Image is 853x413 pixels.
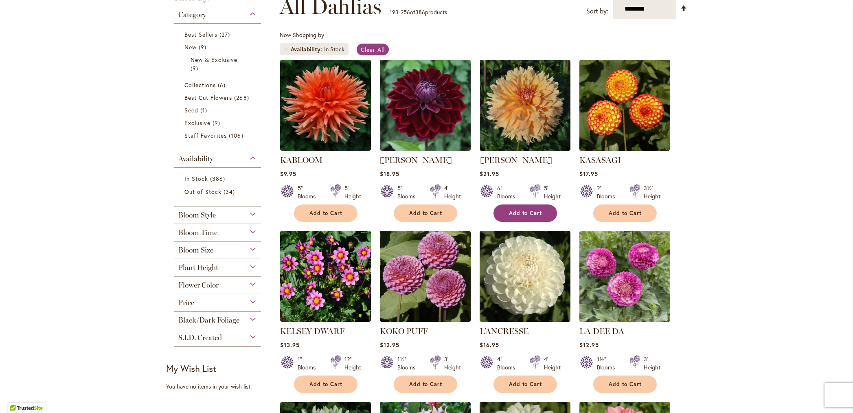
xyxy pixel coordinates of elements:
img: KABLOOM [280,60,371,151]
a: [PERSON_NAME] [480,155,552,165]
span: 34 [224,187,237,196]
span: Flower Color [178,281,219,290]
a: Seed [184,106,253,114]
button: Add to Cart [493,204,557,222]
span: 6 [218,81,228,89]
img: KOKO PUFF [380,231,471,322]
a: KELSEY DWARF [280,326,344,336]
span: Category [178,10,206,19]
span: Add to Cart [409,210,443,217]
span: $9.95 [280,170,296,178]
span: Add to Cart [509,381,542,388]
span: 9 [199,43,208,51]
span: In Stock [184,175,208,182]
button: Add to Cart [593,376,657,393]
div: 1½" Blooms [397,355,420,371]
a: Clear All [357,44,389,55]
div: 1½" Blooms [597,355,620,371]
a: Remove Availability In Stock [284,47,289,52]
span: $18.95 [380,170,399,178]
a: Staff Favorites [184,131,253,140]
span: $12.95 [579,341,599,349]
a: Best Sellers [184,30,253,39]
a: KOKO PUFF [380,326,428,336]
span: 1 [200,106,209,114]
span: Add to Cart [509,210,542,217]
a: LA DEE DA [579,326,624,336]
a: Best Cut Flowers [184,93,253,102]
div: 5' Height [544,184,561,200]
span: $16.95 [480,341,499,349]
a: Exclusive [184,119,253,127]
span: Bloom Time [178,228,217,237]
a: KOKO PUFF [380,316,471,323]
span: Best Sellers [184,31,218,38]
a: KABLOOM [280,145,371,152]
strong: My Wish List [166,362,216,374]
div: 5' Height [344,184,361,200]
span: Add to Cart [409,381,443,388]
a: KABLOOM [280,155,322,165]
img: L'ANCRESSE [480,231,570,322]
span: Collections [184,81,216,89]
span: Staff Favorites [184,132,227,139]
span: 27 [219,30,232,39]
div: 3' Height [644,355,660,371]
span: $17.95 [579,170,598,178]
span: 9 [191,64,200,72]
img: La Dee Da [579,231,670,322]
span: Now Shopping by [280,31,324,39]
span: Availability [291,45,324,53]
div: In Stock [324,45,344,53]
label: Sort by: [586,4,608,19]
button: Add to Cart [294,204,357,222]
span: 386 [210,174,227,183]
span: 268 [234,93,251,102]
span: Add to Cart [609,381,642,388]
div: 5" Blooms [298,184,320,200]
span: 256 [401,8,410,16]
span: Exclusive [184,119,211,127]
a: [PERSON_NAME] [380,155,452,165]
span: 9 [213,119,222,127]
div: 4" Blooms [497,355,520,371]
button: Add to Cart [394,204,457,222]
a: Out of Stock 34 [184,187,253,196]
div: 4' Height [444,184,461,200]
a: L'ANCRESSE [480,326,528,336]
img: KARMEL KORN [480,60,570,151]
div: 3' Height [444,355,461,371]
a: KAISHA LEA [380,145,471,152]
span: Add to Cart [609,210,642,217]
a: KASASAGI [579,145,670,152]
span: Best Cut Flowers [184,94,232,101]
span: Black/Dark Foliage [178,316,239,325]
button: Add to Cart [493,376,557,393]
span: Out of Stock [184,188,222,196]
span: Bloom Size [178,246,213,255]
a: KARMEL KORN [480,145,570,152]
span: 106 [229,131,245,140]
img: KAISHA LEA [380,60,471,151]
div: 4' Height [544,355,561,371]
div: 5" Blooms [397,184,420,200]
div: You have no items in your wish list. [166,382,275,391]
a: Collections [184,81,253,89]
img: KASASAGI [579,60,670,151]
a: L'ANCRESSE [480,316,570,323]
a: KELSEY DWARF [280,316,371,323]
span: 193 [390,8,399,16]
a: KASASAGI [579,155,621,165]
a: In Stock 386 [184,174,253,183]
button: Add to Cart [294,376,357,393]
a: New &amp; Exclusive [191,55,247,72]
span: Seed [184,106,198,114]
span: $13.95 [280,341,300,349]
span: S.I.D. Created [178,333,222,342]
div: 2" Blooms [597,184,620,200]
button: Add to Cart [593,204,657,222]
span: New [184,43,197,51]
span: Plant Height [178,263,218,272]
span: $12.95 [380,341,399,349]
div: 1" Blooms [298,355,320,371]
